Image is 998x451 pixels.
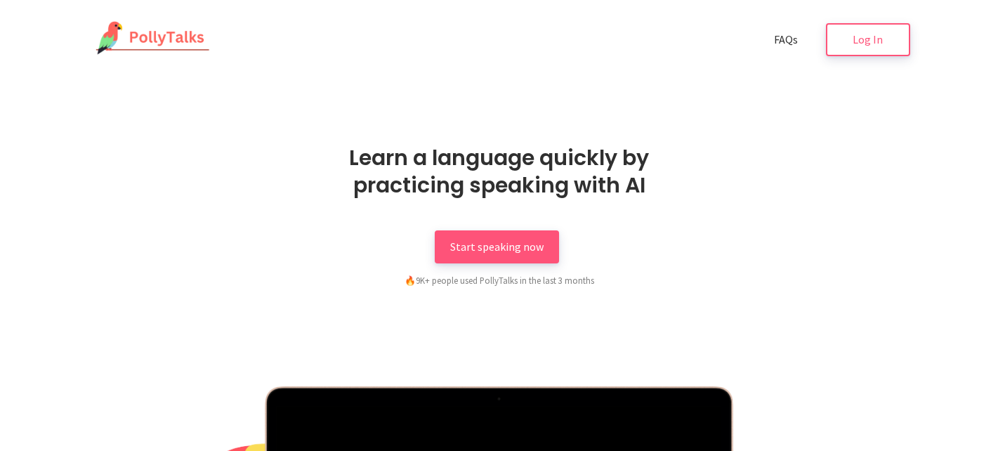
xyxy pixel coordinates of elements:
span: fire [405,275,416,286]
span: Log In [853,32,883,46]
span: Start speaking now [450,240,544,254]
a: FAQs [759,23,813,56]
div: 9K+ people used PollyTalks in the last 3 months [331,273,668,287]
a: Start speaking now [435,230,559,263]
img: PollyTalks Logo [88,21,211,56]
a: Log In [826,23,910,56]
span: FAQs [774,32,798,46]
h1: Learn a language quickly by practicing speaking with AI [306,144,692,199]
